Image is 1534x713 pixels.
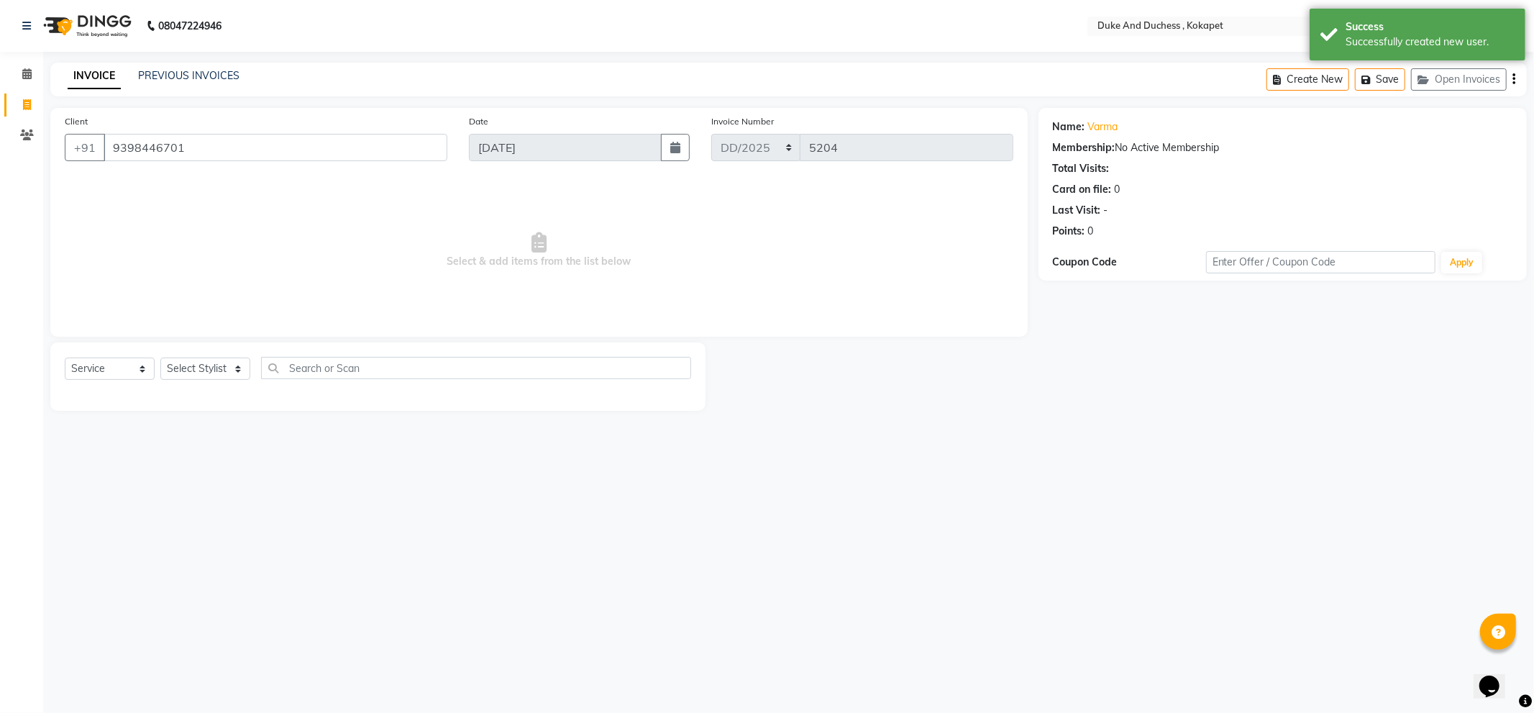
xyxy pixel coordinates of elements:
button: Save [1355,68,1405,91]
button: Create New [1266,68,1349,91]
div: Last Visit: [1053,203,1101,218]
div: Membership: [1053,140,1115,155]
button: Apply [1441,252,1482,273]
label: Invoice Number [711,115,774,128]
div: Card on file: [1053,182,1112,197]
label: Client [65,115,88,128]
div: Name: [1053,119,1085,135]
a: Varma [1088,119,1118,135]
span: Select & add items from the list below [65,178,1013,322]
iframe: chat widget [1474,655,1520,699]
img: logo [37,6,135,46]
a: INVOICE [68,63,121,89]
div: Points: [1053,224,1085,239]
button: Open Invoices [1411,68,1507,91]
div: Total Visits: [1053,161,1110,176]
input: Enter Offer / Coupon Code [1206,251,1436,273]
b: 08047224946 [158,6,222,46]
div: 0 [1088,224,1094,239]
input: Search by Name/Mobile/Email/Code [104,134,447,161]
button: +91 [65,134,105,161]
div: 0 [1115,182,1120,197]
div: Success [1346,19,1515,35]
input: Search or Scan [261,357,691,379]
div: - [1104,203,1108,218]
div: No Active Membership [1053,140,1512,155]
div: Successfully created new user. [1346,35,1515,50]
div: Coupon Code [1053,255,1206,270]
a: PREVIOUS INVOICES [138,69,239,82]
label: Date [469,115,488,128]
